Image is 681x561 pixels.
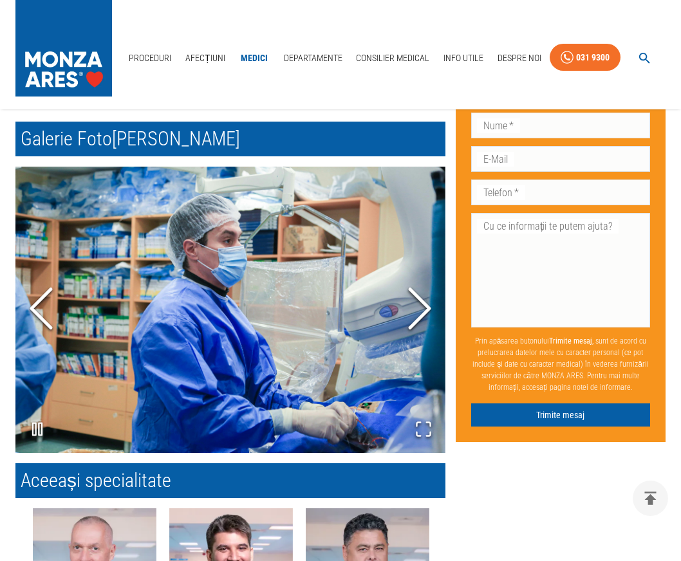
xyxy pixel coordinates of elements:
[15,463,445,498] h2: Aceeași specialitate
[124,45,176,71] a: Proceduri
[576,50,610,66] div: 031 9300
[394,238,445,382] button: Next Slide
[180,45,230,71] a: Afecțiuni
[15,407,59,453] button: Play or Pause Slideshow
[15,122,445,156] h2: Galerie Foto [PERSON_NAME]
[279,45,348,71] a: Departamente
[15,238,67,382] button: Previous Slide
[438,45,489,71] a: Info Utile
[471,403,650,427] button: Trimite mesaj
[351,45,434,71] a: Consilier Medical
[15,167,445,453] div: Go to Slide 9
[550,44,620,71] a: 031 9300
[492,45,546,71] a: Despre Noi
[234,45,275,71] a: Medici
[633,481,668,516] button: delete
[549,336,592,345] b: Trimite mesaj
[15,167,445,453] img: ZkX6tiol0Zci9M-q_IMG_3054.jpg
[471,329,650,398] p: Prin apăsarea butonului , sunt de acord cu prelucrarea datelor mele cu caracter personal (ce pot ...
[402,407,445,453] button: Open Fullscreen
